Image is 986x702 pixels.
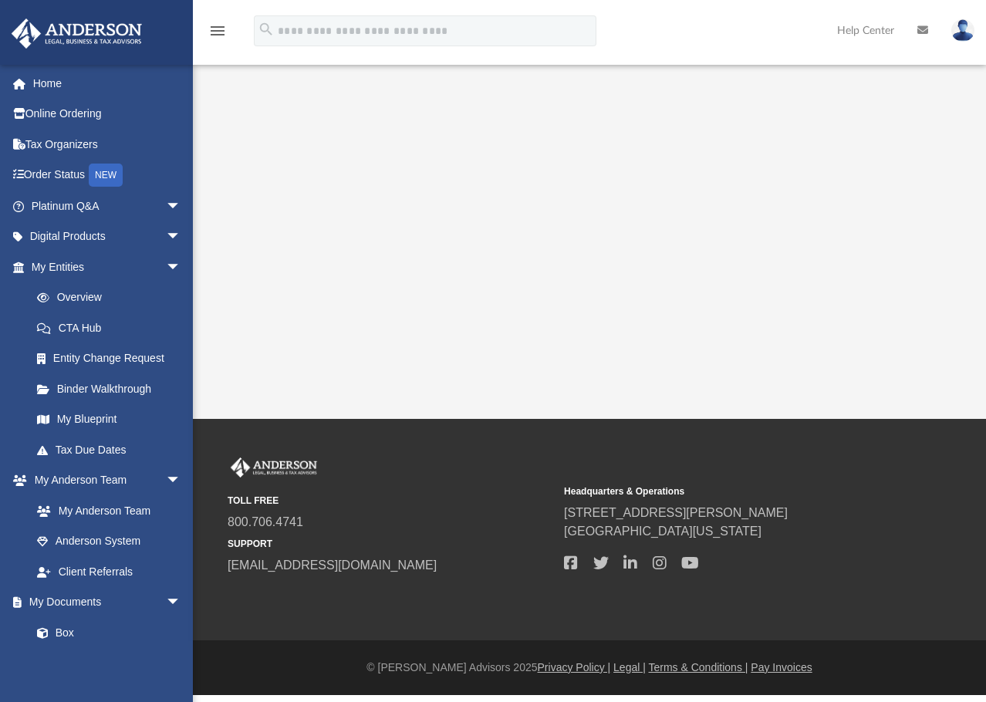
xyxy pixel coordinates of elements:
div: NEW [89,164,123,187]
img: Anderson Advisors Platinum Portal [228,457,320,478]
span: arrow_drop_down [166,191,197,222]
a: Client Referrals [22,556,197,587]
span: arrow_drop_down [166,465,197,497]
i: menu [208,22,227,40]
a: Home [11,68,204,99]
span: arrow_drop_down [166,251,197,283]
a: CTA Hub [22,312,204,343]
a: [EMAIL_ADDRESS][DOMAIN_NAME] [228,559,437,572]
a: Privacy Policy | [538,661,611,673]
span: arrow_drop_down [166,587,197,619]
div: © [PERSON_NAME] Advisors 2025 [193,660,986,676]
a: menu [208,29,227,40]
a: Meeting Minutes [22,648,197,679]
a: Overview [22,282,204,313]
a: My Blueprint [22,404,197,435]
a: Box [22,617,189,648]
a: 800.706.4741 [228,515,303,528]
a: [GEOGRAPHIC_DATA][US_STATE] [564,525,761,538]
img: Anderson Advisors Platinum Portal [7,19,147,49]
a: My Anderson Teamarrow_drop_down [11,465,197,496]
a: Entity Change Request [22,343,204,374]
a: Anderson System [22,526,197,557]
span: arrow_drop_down [166,221,197,253]
a: Platinum Q&Aarrow_drop_down [11,191,204,221]
a: Pay Invoices [751,661,812,673]
a: Tax Due Dates [22,434,204,465]
small: Headquarters & Operations [564,484,890,498]
a: Online Ordering [11,99,204,130]
a: My Entitiesarrow_drop_down [11,251,204,282]
a: Tax Organizers [11,129,204,160]
small: TOLL FREE [228,494,553,508]
a: Digital Productsarrow_drop_down [11,221,204,252]
a: Binder Walkthrough [22,373,204,404]
a: My Anderson Team [22,495,189,526]
a: Terms & Conditions | [649,661,748,673]
img: User Pic [951,19,974,42]
i: search [258,21,275,38]
small: SUPPORT [228,537,553,551]
a: [STREET_ADDRESS][PERSON_NAME] [564,506,788,519]
a: My Documentsarrow_drop_down [11,587,197,618]
a: Legal | [613,661,646,673]
a: Order StatusNEW [11,160,204,191]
